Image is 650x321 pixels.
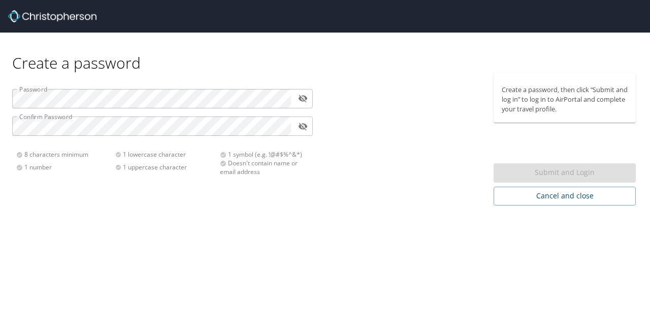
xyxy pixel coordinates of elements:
div: Doesn't contain name or email address [220,159,307,176]
div: Create a password [12,33,638,73]
button: toggle password visibility [295,91,311,106]
button: toggle password visibility [295,119,311,134]
div: 1 symbol (e.g. !@#$%^&*) [220,150,307,159]
span: Cancel and close [502,190,628,202]
p: Create a password, then click “Submit and log in” to log in to AirPortal and complete your travel... [502,85,628,114]
div: 1 lowercase character [115,150,214,159]
img: Christopherson_logo_rev.png [8,10,96,22]
div: 8 characters minimum [16,150,115,159]
div: 1 number [16,163,115,171]
button: Cancel and close [494,187,636,206]
div: 1 uppercase character [115,163,214,171]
